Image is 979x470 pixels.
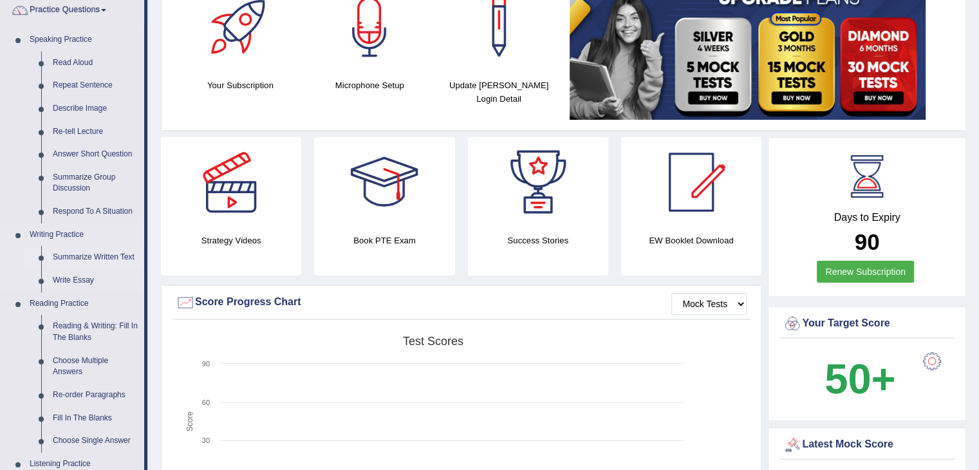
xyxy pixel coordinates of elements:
[202,399,210,406] text: 60
[47,315,144,349] a: Reading & Writing: Fill In The Blanks
[47,52,144,75] a: Read Aloud
[47,269,144,292] a: Write Essay
[47,350,144,384] a: Choose Multiple Answers
[783,314,951,334] div: Your Target Score
[24,223,144,247] a: Writing Practice
[314,234,454,247] h4: Book PTE Exam
[468,234,608,247] h4: Success Stories
[825,355,895,402] b: 50+
[202,360,210,368] text: 90
[176,293,747,312] div: Score Progress Chart
[47,143,144,166] a: Answer Short Question
[47,120,144,144] a: Re-tell Lecture
[24,292,144,315] a: Reading Practice
[441,79,557,106] h4: Update [PERSON_NAME] Login Detail
[47,407,144,430] a: Fill In The Blanks
[185,411,194,432] tspan: Score
[47,200,144,223] a: Respond To A Situation
[783,212,951,223] h4: Days to Expiry
[161,234,301,247] h4: Strategy Videos
[621,234,761,247] h4: EW Booklet Download
[47,246,144,269] a: Summarize Written Text
[312,79,428,92] h4: Microphone Setup
[47,166,144,200] a: Summarize Group Discussion
[182,79,299,92] h4: Your Subscription
[817,261,914,283] a: Renew Subscription
[855,229,880,254] b: 90
[403,335,463,348] tspan: Test scores
[47,97,144,120] a: Describe Image
[783,435,951,455] div: Latest Mock Score
[47,74,144,97] a: Repeat Sentence
[202,437,210,444] text: 30
[47,429,144,453] a: Choose Single Answer
[24,28,144,52] a: Speaking Practice
[47,384,144,407] a: Re-order Paragraphs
